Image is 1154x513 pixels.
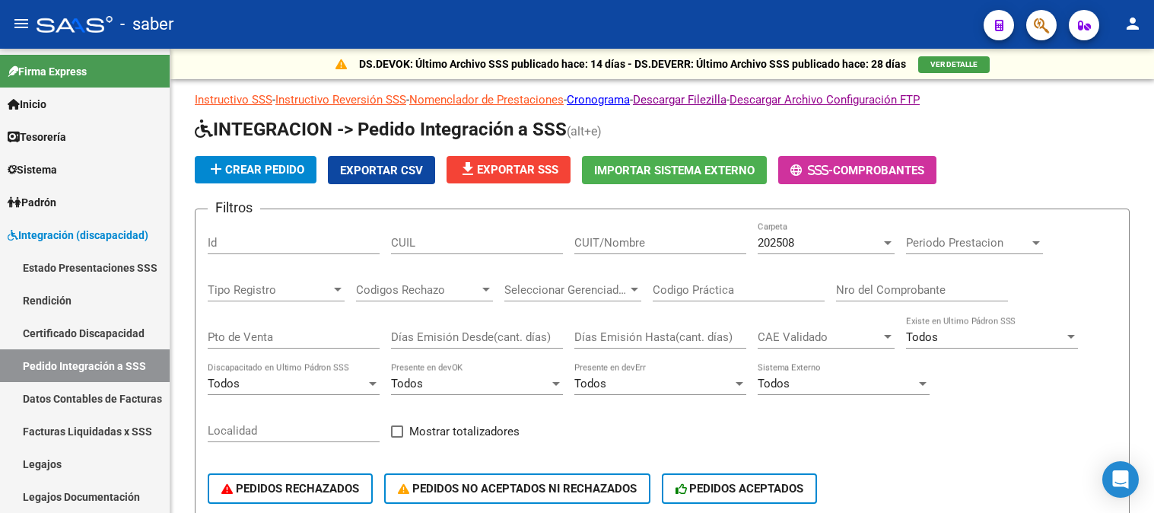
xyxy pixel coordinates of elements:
span: Exportar CSV [340,164,423,177]
mat-icon: file_download [459,160,477,178]
div: Open Intercom Messenger [1102,461,1139,498]
span: Tesorería [8,129,66,145]
button: Importar Sistema Externo [582,156,767,184]
span: INTEGRACION -> Pedido Integración a SSS [195,119,567,140]
span: 202508 [758,236,794,250]
span: (alt+e) [567,124,602,139]
span: Seleccionar Gerenciador [504,283,628,297]
button: PEDIDOS ACEPTADOS [662,473,818,504]
span: VER DETALLE [930,60,978,69]
mat-icon: menu [12,14,30,33]
span: PEDIDOS NO ACEPTADOS NI RECHAZADOS [398,482,637,495]
span: - saber [120,8,173,41]
a: Nomenclador de Prestaciones [409,93,564,107]
span: Todos [906,330,938,344]
a: Descargar Archivo Configuración FTP [730,93,920,107]
span: Todos [208,377,240,390]
span: PEDIDOS RECHAZADOS [221,482,359,495]
span: Inicio [8,96,46,113]
span: - [790,164,833,177]
button: PEDIDOS RECHAZADOS [208,473,373,504]
span: Importar Sistema Externo [594,164,755,177]
a: Cronograma [567,93,630,107]
span: Codigos Rechazo [356,283,479,297]
p: - - - - - [195,91,1130,108]
mat-icon: person [1124,14,1142,33]
button: PEDIDOS NO ACEPTADOS NI RECHAZADOS [384,473,650,504]
span: Tipo Registro [208,283,331,297]
span: CAE Validado [758,330,881,344]
button: VER DETALLE [918,56,990,73]
a: Instructivo SSS [195,93,272,107]
span: Periodo Prestacion [906,236,1029,250]
button: Exportar SSS [447,156,571,183]
span: Mostrar totalizadores [409,422,520,441]
p: DS.DEVOK: Último Archivo SSS publicado hace: 14 días - DS.DEVERR: Último Archivo SSS publicado ha... [359,56,906,72]
mat-icon: add [207,160,225,178]
span: Comprobantes [833,164,924,177]
a: Instructivo Reversión SSS [275,93,406,107]
button: Exportar CSV [328,156,435,184]
span: PEDIDOS ACEPTADOS [676,482,804,495]
span: Todos [391,377,423,390]
span: Padrón [8,194,56,211]
span: Todos [574,377,606,390]
span: Todos [758,377,790,390]
span: Integración (discapacidad) [8,227,148,244]
h3: Filtros [208,197,260,218]
a: Descargar Filezilla [633,93,726,107]
span: Crear Pedido [207,163,304,177]
span: Exportar SSS [459,163,558,177]
button: Crear Pedido [195,156,316,183]
span: Sistema [8,161,57,178]
span: Firma Express [8,63,87,80]
button: -Comprobantes [778,156,936,184]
